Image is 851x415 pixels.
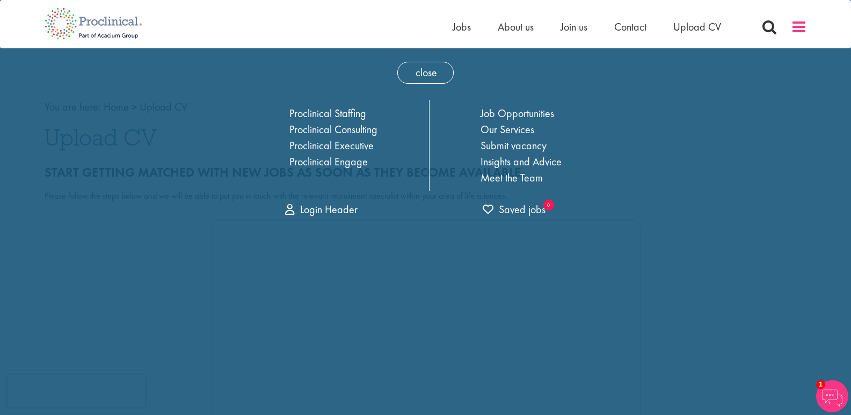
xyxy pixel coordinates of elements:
[673,20,721,34] a: Upload CV
[481,155,562,169] a: Insights and Advice
[481,171,543,185] a: Meet the Team
[289,139,374,152] a: Proclinical Executive
[285,202,358,216] a: Login Header
[397,62,454,84] span: close
[561,20,587,34] a: Join us
[483,202,545,216] span: Saved jobs
[289,155,368,169] a: Proclinical Engage
[481,139,547,152] a: Submit vacancy
[614,20,646,34] a: Contact
[481,122,534,136] a: Our Services
[816,380,825,389] span: 1
[498,20,534,34] a: About us
[453,20,471,34] a: Jobs
[481,106,554,120] a: Job Opportunities
[483,202,545,217] a: 0 jobs in shortlist
[816,380,848,412] img: Chatbot
[289,122,377,136] a: Proclinical Consulting
[543,200,554,210] sub: 0
[289,106,366,120] a: Proclinical Staffing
